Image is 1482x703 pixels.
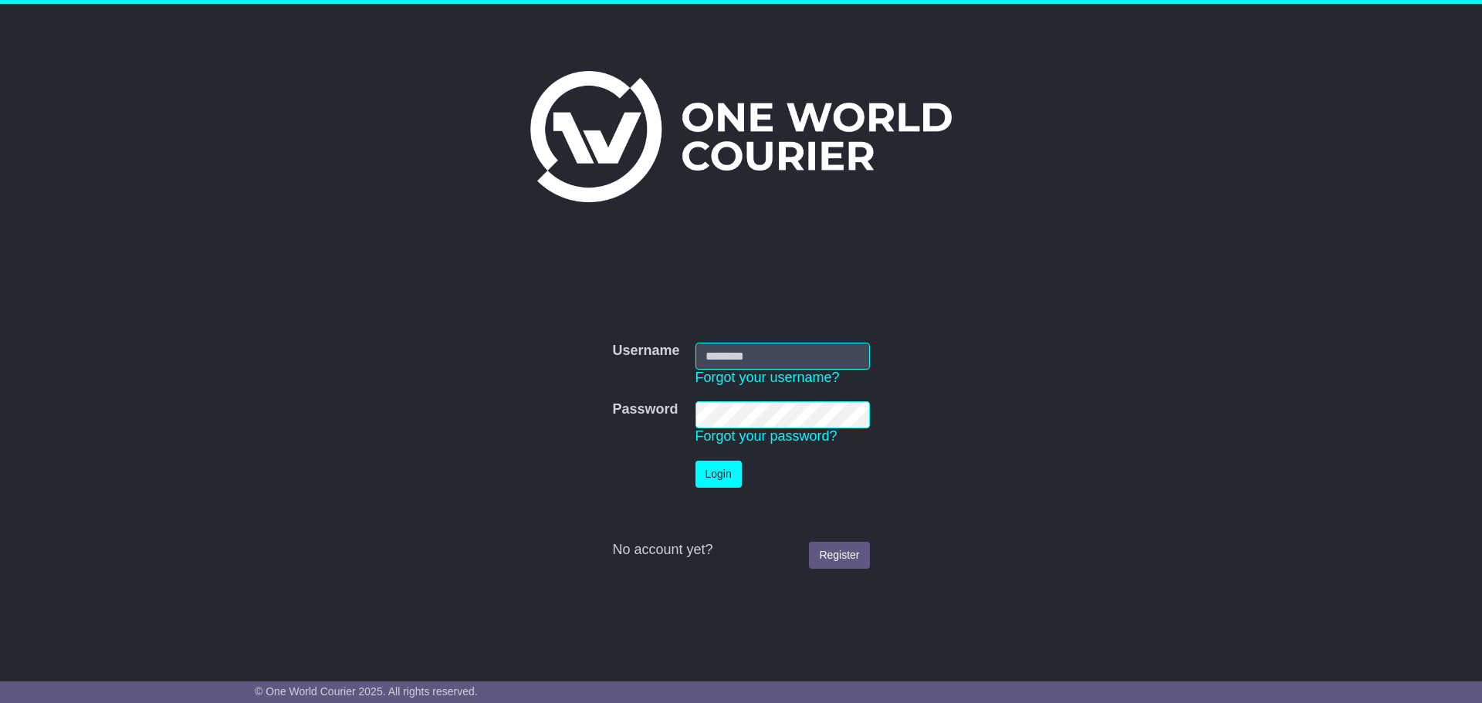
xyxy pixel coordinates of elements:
a: Register [809,542,869,569]
label: Username [612,343,679,360]
button: Login [695,461,742,488]
a: Forgot your password? [695,428,837,444]
div: No account yet? [612,542,869,559]
label: Password [612,401,678,418]
img: One World [530,71,952,202]
a: Forgot your username? [695,370,840,385]
span: © One World Courier 2025. All rights reserved. [255,685,478,698]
